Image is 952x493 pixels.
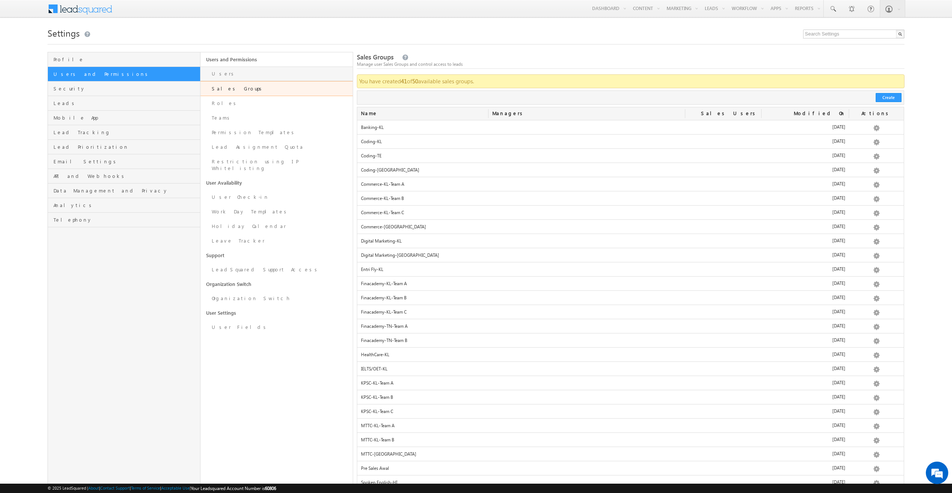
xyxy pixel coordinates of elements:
[361,238,485,244] label: Digital Marketing-KL
[412,77,418,85] strong: 50
[762,450,849,461] div: [DATE]
[762,195,849,205] div: [DATE]
[48,154,200,169] a: Email Settings
[361,138,485,145] label: Coding-KL
[361,167,485,173] label: Coding-[GEOGRAPHIC_DATA]
[53,144,198,150] span: Lead Prioritization
[200,140,353,154] a: Lead Assignment Quota
[100,486,130,490] a: Contact Support
[39,39,126,49] div: Chat with us now
[200,125,353,140] a: Permission Templates
[361,195,485,202] label: Commerce-KL-Team B
[762,308,849,319] div: [DATE]
[53,56,198,63] span: Profile
[200,111,353,125] a: Teams
[762,337,849,347] div: [DATE]
[762,351,849,361] div: [DATE]
[762,479,849,489] div: [DATE]
[361,266,485,273] label: Entri Fly-KL
[48,81,200,96] a: Security
[762,394,849,404] div: [DATE]
[88,486,99,490] a: About
[762,408,849,418] div: [DATE]
[123,4,141,22] div: Minimize live chat window
[361,152,485,159] label: Coding-TE
[200,306,353,320] a: User Settings
[357,61,904,68] div: Manage user Sales Groups and control access to leads
[48,125,200,140] a: Lead Tracking
[102,230,136,240] em: Start Chat
[361,351,485,358] label: HealthCare-KL
[762,124,849,134] div: [DATE]
[200,52,353,67] a: Users and Permissions
[762,323,849,333] div: [DATE]
[876,93,902,102] button: Create
[53,173,198,179] span: API and Webhooks
[361,295,485,301] label: Finacademy-KL-Team B
[361,181,485,188] label: Commerce-KL-Team A
[803,30,904,38] input: Search Settings
[200,248,353,262] a: Support
[762,280,849,290] div: [DATE]
[762,181,849,191] div: [DATE]
[53,114,198,121] span: Mobile App
[53,100,198,107] span: Leads
[361,209,485,216] label: Commerce-KL-Team C
[762,365,849,376] div: [DATE]
[48,485,276,492] span: © 2025 LeadSquared | | | | |
[361,366,485,372] label: IELTS/OET-KL
[10,69,137,224] textarea: Type your message and hit 'Enter'
[685,107,762,120] div: Sales Users
[361,252,485,259] label: Digital Marketing-[GEOGRAPHIC_DATA]
[53,202,198,209] span: Analytics
[762,166,849,177] div: [DATE]
[361,224,485,230] label: Commerce-[GEOGRAPHIC_DATA]
[361,422,485,429] label: MTTC-KL-Team A
[53,71,198,77] span: Users and Permissions
[357,53,394,61] span: Sales Groups
[762,379,849,390] div: [DATE]
[48,169,200,184] a: API and Webhooks
[200,176,353,190] a: User Availability
[762,138,849,148] div: [DATE]
[361,465,485,472] label: Pre Sales Awal
[131,486,160,490] a: Terms of Service
[48,67,200,81] a: Users and Permissions
[762,422,849,432] div: [DATE]
[48,52,200,67] a: Profile
[361,479,485,486] label: Spoken English-HI
[361,380,485,386] label: KPSC-KL-Team A
[762,209,849,219] div: [DATE]
[361,124,485,131] label: Banking-KL
[762,294,849,305] div: [DATE]
[48,198,200,213] a: Analytics
[762,223,849,234] div: [DATE]
[762,465,849,475] div: [DATE]
[48,184,200,198] a: Data Management and Privacy
[200,204,353,219] a: Work Day Templates
[200,291,353,306] a: Organization Switch
[361,323,485,330] label: Finacademy-TN-Team A
[489,107,685,120] div: Managers
[361,408,485,415] label: KPSC-KL-Team C
[200,219,353,234] a: Holiday Calendar
[762,252,849,262] div: [DATE]
[361,309,485,315] label: Finacademy-KL-Team C
[361,437,485,443] label: MTTC-KL-Team B
[361,280,485,287] label: Finacademy-KL-Team A
[762,237,849,248] div: [DATE]
[762,266,849,276] div: [DATE]
[200,277,353,291] a: Organization Switch
[53,216,198,223] span: Telephony
[200,81,353,96] a: Sales Groups
[53,129,198,136] span: Lead Tracking
[48,96,200,111] a: Leads
[200,190,353,204] a: User Check-in
[200,234,353,248] a: Leave Tracker
[357,107,489,120] div: Name
[48,213,200,227] a: Telephony
[200,67,353,81] a: Users
[191,486,276,491] span: Your Leadsquared Account Number is
[361,337,485,344] label: Finacademy-TN-Team B
[13,39,31,49] img: d_60004797649_company_0_60004797649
